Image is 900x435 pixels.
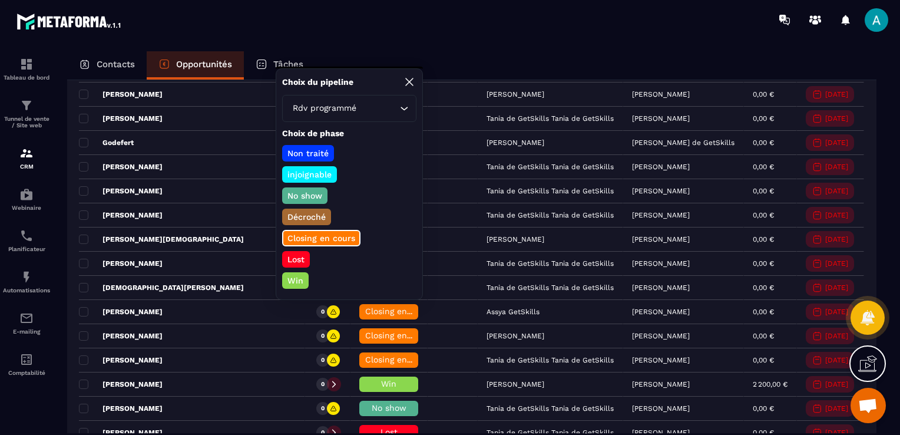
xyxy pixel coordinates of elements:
p: [PERSON_NAME] [632,284,690,292]
p: [PERSON_NAME] [632,259,690,268]
p: [DATE] [825,235,848,243]
p: [PERSON_NAME] [79,114,163,123]
p: [PERSON_NAME] [79,90,163,99]
p: [PERSON_NAME] [79,210,163,220]
p: Automatisations [3,287,50,294]
p: 0 [321,404,325,413]
p: [PERSON_NAME] de GetSkills [632,139,734,147]
p: [DATE] [825,90,848,98]
p: 0,00 € [753,308,774,316]
p: [PERSON_NAME] [632,163,690,171]
span: Rdv programmé [290,102,359,115]
p: [PERSON_NAME] [632,356,690,364]
p: [PERSON_NAME] [79,259,163,268]
p: No show [286,190,324,202]
span: Closing en cours [365,307,432,316]
p: [PERSON_NAME] [79,307,163,317]
p: 2 200,00 € [753,380,787,388]
p: [DATE] [825,356,848,364]
p: 0,00 € [753,356,774,364]
p: 0,00 € [753,259,774,268]
p: [DATE] [825,284,848,292]
p: [PERSON_NAME] [632,380,690,388]
p: Tunnel de vente / Site web [3,116,50,128]
p: 0,00 € [753,211,774,219]
a: formationformationCRM [3,137,50,179]
p: Webinaire [3,205,50,211]
p: [PERSON_NAME] [632,332,690,340]
a: Tâches [244,51,315,80]
p: 0,00 € [753,404,774,413]
a: automationsautomationsAutomatisations [3,261,50,302]
p: [PERSON_NAME] [79,380,163,389]
p: 0,00 € [753,332,774,340]
a: Ouvrir le chat [851,388,886,423]
p: [DEMOGRAPHIC_DATA][PERSON_NAME] [79,283,244,292]
a: automationsautomationsWebinaire [3,179,50,220]
img: logo [16,11,123,32]
p: 0,00 € [753,90,774,98]
p: injoignable [286,169,333,180]
p: [PERSON_NAME] [632,308,690,316]
p: [PERSON_NAME][DEMOGRAPHIC_DATA] [79,235,244,244]
p: 0,00 € [753,187,774,195]
input: Search for option [359,102,397,115]
p: [DATE] [825,163,848,171]
p: CRM [3,163,50,170]
a: schedulerschedulerPlanificateur [3,220,50,261]
p: [PERSON_NAME] [632,187,690,195]
a: Opportunités [147,51,244,80]
p: [DATE] [825,114,848,123]
p: 0,00 € [753,163,774,171]
p: [PERSON_NAME] [632,114,690,123]
p: [PERSON_NAME] [632,90,690,98]
a: formationformationTunnel de vente / Site web [3,90,50,137]
p: [DATE] [825,139,848,147]
p: [DATE] [825,259,848,268]
p: 0,00 € [753,139,774,147]
p: [DATE] [825,332,848,340]
span: Win [381,379,396,388]
p: Tâches [273,59,303,70]
img: accountant [19,352,34,367]
img: formation [19,57,34,71]
p: Tableau de bord [3,74,50,81]
span: Closing en cours [365,331,432,340]
p: [PERSON_NAME] [79,331,163,341]
p: [PERSON_NAME] [79,162,163,172]
p: 0,00 € [753,284,774,292]
p: Win [286,275,305,286]
p: 0 [321,308,325,316]
p: [PERSON_NAME] [79,186,163,196]
p: [PERSON_NAME] [632,211,690,219]
p: [DATE] [825,211,848,219]
p: 0 [321,356,325,364]
p: Choix du pipeline [282,77,353,88]
p: 0 [321,332,325,340]
p: [PERSON_NAME] [79,355,163,365]
span: Closing en cours [365,355,432,364]
p: Opportunités [176,59,232,70]
img: automations [19,270,34,284]
p: [PERSON_NAME] [79,404,163,413]
p: [PERSON_NAME] [632,404,690,413]
p: [DATE] [825,404,848,413]
p: Non traité [286,147,330,159]
p: [PERSON_NAME] [632,235,690,243]
p: [DATE] [825,187,848,195]
div: Search for option [282,95,416,122]
p: Choix de phase [282,128,416,139]
p: Closing en cours [286,232,357,244]
img: automations [19,187,34,202]
a: formationformationTableau de bord [3,48,50,90]
img: formation [19,98,34,113]
p: Lost [286,253,306,265]
p: 0,00 € [753,235,774,243]
p: Comptabilité [3,370,50,376]
p: Contacts [97,59,135,70]
p: E-mailing [3,328,50,335]
p: Décroché [286,211,327,223]
p: [DATE] [825,380,848,388]
a: emailemailE-mailing [3,302,50,344]
img: email [19,311,34,325]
